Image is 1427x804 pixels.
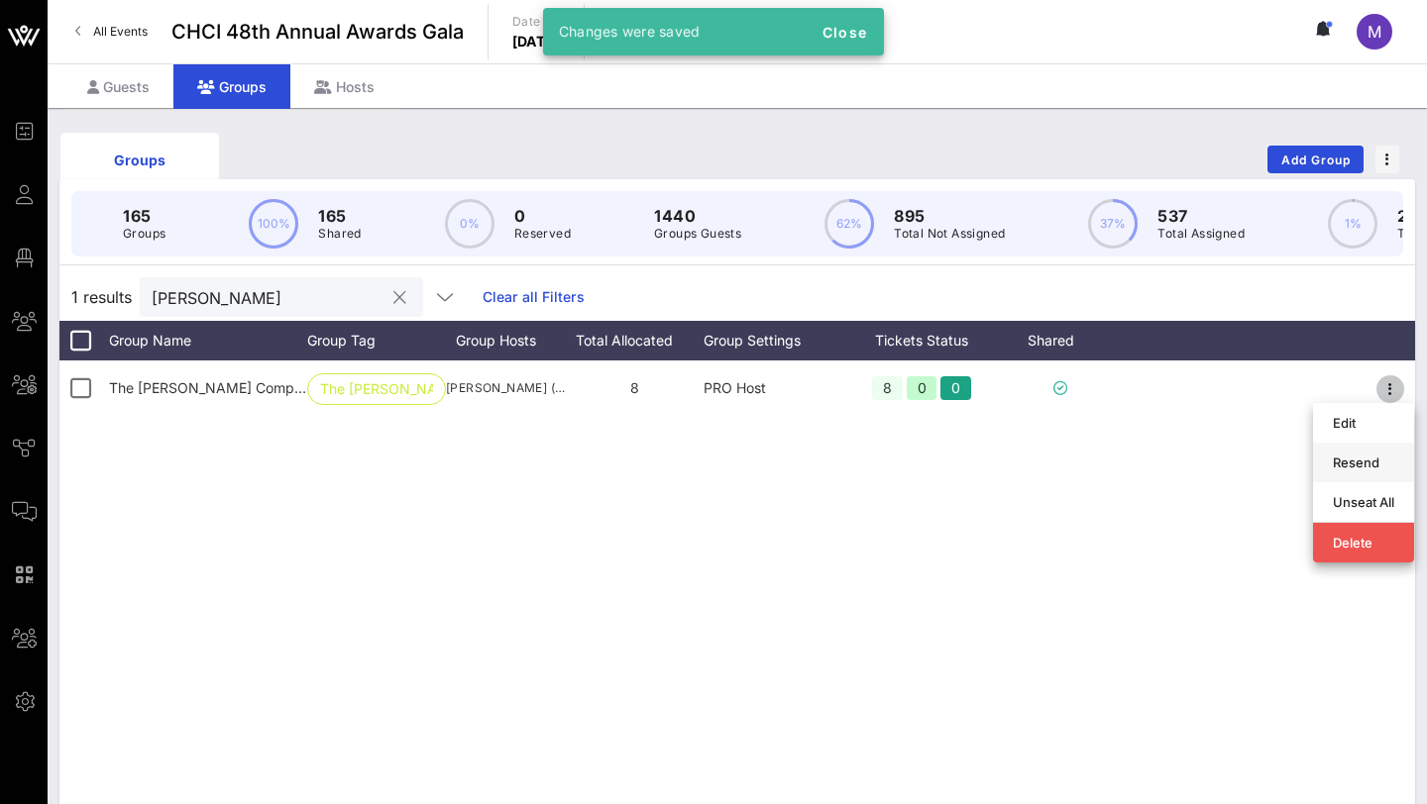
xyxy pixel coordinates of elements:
div: Group Name [109,321,307,360]
p: [DATE] [512,32,560,51]
span: 8 [630,379,639,396]
div: Resend [1333,454,1394,470]
p: 165 [318,204,361,228]
div: Group Tag [307,321,446,360]
div: Group Settings [704,321,842,360]
p: Groups [123,224,165,244]
div: 8 [872,376,903,400]
span: Add Group [1280,152,1352,167]
div: Groups [173,64,290,109]
div: Delete [1333,535,1394,551]
div: Total Allocated [565,321,704,360]
p: Total Assigned [1157,224,1245,244]
p: Total Not Assigned [894,224,1005,244]
p: Reserved [514,224,571,244]
span: CHCI 48th Annual Awards Gala [171,17,464,47]
p: Shared [318,224,361,244]
button: Add Group [1267,146,1364,173]
p: 0 [514,204,571,228]
p: 1440 [654,204,741,228]
a: Clear all Filters [483,286,585,308]
span: The [PERSON_NAME] … [320,374,433,404]
div: M [1357,14,1392,50]
p: Groups Guests [654,224,741,244]
div: Hosts [290,64,398,109]
div: PRO Host [704,360,842,416]
div: Guests [63,64,173,109]
span: The J.M. Smucker Company [109,379,318,396]
div: Group Hosts [446,321,565,360]
div: Tickets Status [842,321,1001,360]
div: 0 [940,376,971,400]
button: Close [813,14,876,50]
p: 165 [123,204,165,228]
span: Close [821,24,868,41]
span: M [1368,22,1381,42]
p: Date [512,12,560,32]
button: clear icon [393,288,406,308]
span: [PERSON_NAME] ([PERSON_NAME][EMAIL_ADDRESS][PERSON_NAME][DOMAIN_NAME]) [446,378,565,398]
div: Unseat All [1333,494,1394,510]
p: 895 [894,204,1005,228]
span: All Events [93,24,148,39]
p: 537 [1157,204,1245,228]
span: 1 results [71,285,132,309]
div: Shared [1001,321,1120,360]
span: Changes were saved [559,23,701,40]
div: Groups [75,150,204,170]
a: All Events [63,16,160,48]
div: 0 [907,376,937,400]
div: Edit [1333,415,1394,431]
